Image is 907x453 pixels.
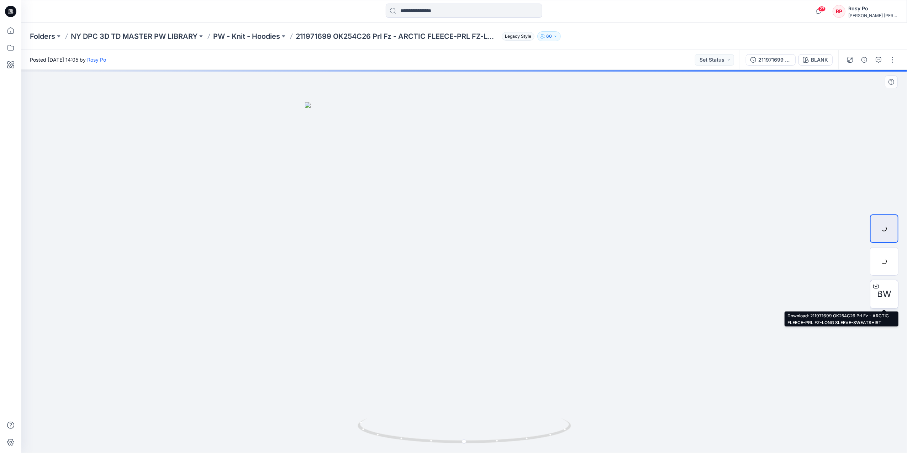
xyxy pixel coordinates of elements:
a: NY DPC 3D TD MASTER PW LIBRARY [71,31,197,41]
span: Posted [DATE] 14:05 by [30,56,106,63]
a: PW - Knit - Hoodies [213,31,280,41]
span: BW [877,288,891,301]
button: 211971699 OK254C26 Prl Fz - ARCTIC FLEECE-PRL FZ-LONG SLEEVE-SWEATSHIRT [746,54,796,66]
span: Legacy Style [502,32,534,41]
button: Details [859,54,870,66]
a: Rosy Po [87,57,106,63]
div: RP [833,5,845,18]
button: BLANK [798,54,833,66]
button: Legacy Style [499,31,534,41]
span: 27 [818,6,826,12]
div: Rosy Po [848,4,898,13]
div: [PERSON_NAME] [PERSON_NAME] [848,13,898,18]
button: 60 [537,31,561,41]
p: 211971699 OK254C26 Prl Fz - ARCTIC FLEECE-PRL FZ-LONG SLEEVE-SWEATSHIRT [296,31,499,41]
p: 60 [546,32,552,40]
a: Folders [30,31,55,41]
div: BLANK [811,56,828,64]
div: 211971699 OK254C26 Prl Fz - ARCTIC FLEECE-PRL FZ-LONG SLEEVE-SWEATSHIRT [758,56,791,64]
